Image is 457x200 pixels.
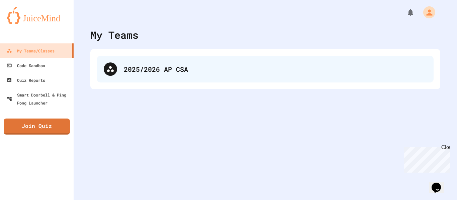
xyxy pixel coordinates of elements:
[4,119,70,135] a: Join Quiz
[429,173,450,193] iframe: chat widget
[7,91,71,107] div: Smart Doorbell & Ping Pong Launcher
[124,64,427,74] div: 2025/2026 AP CSA
[7,47,55,55] div: My Teams/Classes
[7,61,45,69] div: Code Sandbox
[7,7,67,24] img: logo-orange.svg
[90,27,139,42] div: My Teams
[7,76,45,84] div: Quiz Reports
[97,56,434,82] div: 2025/2026 AP CSA
[3,3,46,42] div: Chat with us now!Close
[394,7,416,18] div: My Notifications
[416,5,437,20] div: My Account
[401,144,450,173] iframe: chat widget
